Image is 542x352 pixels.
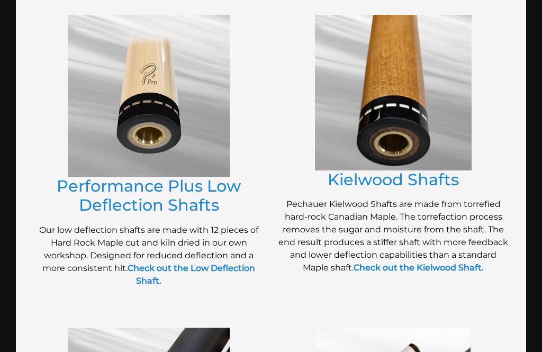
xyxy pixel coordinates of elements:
a: Check out the Low Deflection Shaft. [128,263,255,286]
p: Pechauer Kielwood Shafts are made from torrefied hard-rock Canadian Maple. The torrefaction proce... [276,198,510,274]
a: Kielwood Shafts [328,170,459,189]
a: Performance Plus Low Deflection Shafts [57,176,241,215]
p: Our low deflection shafts are made with 12 pieces of Hard Rock Maple cut and kiln dried in our ow... [32,224,266,287]
a: Check out the Kielwood Shaft. [354,263,484,273]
